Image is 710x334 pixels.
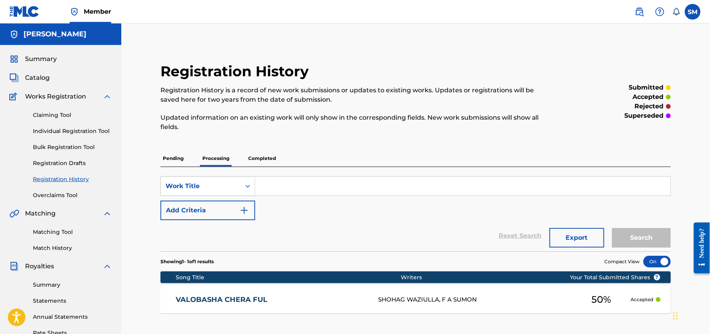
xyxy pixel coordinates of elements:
p: Accepted [631,296,654,303]
h5: SHOHAG MREDHA [23,30,86,39]
div: Song Title [176,273,401,282]
p: accepted [633,92,664,102]
span: Member [84,7,111,16]
div: Help [652,4,668,20]
span: Works Registration [25,92,86,101]
p: submitted [629,83,664,92]
a: Claiming Tool [33,111,112,119]
a: Individual Registration Tool [33,127,112,135]
div: Drag [673,304,678,328]
img: expand [103,262,112,271]
a: Registration History [33,175,112,183]
img: Catalog [9,73,19,83]
iframe: Chat Widget [671,296,710,334]
h2: Registration History [160,63,313,80]
div: User Menu [685,4,701,20]
img: expand [103,209,112,218]
p: superseded [625,111,664,120]
img: Matching [9,209,19,218]
img: Accounts [9,30,19,39]
p: Pending [160,150,186,167]
div: Notifications [672,8,680,16]
div: Work Title [166,181,236,191]
p: Showing 1 - 1 of 1 results [160,258,214,265]
span: Summary [25,54,57,64]
p: Registration History is a record of new work submissions or updates to existing works. Updates or... [160,86,553,104]
p: Processing [200,150,232,167]
span: 50 % [592,293,611,307]
div: SHOHAG WAZIULLA, F A SUMON [378,295,572,304]
button: Export [550,228,604,248]
a: Match History [33,244,112,252]
a: Summary [33,281,112,289]
span: Catalog [25,73,50,83]
a: Matching Tool [33,228,112,236]
img: MLC Logo [9,6,40,17]
button: Add Criteria [160,201,255,220]
iframe: Resource Center [688,217,710,280]
a: Overclaims Tool [33,191,112,199]
form: Search Form [160,176,671,251]
a: Registration Drafts [33,159,112,167]
img: Royalties [9,262,19,271]
p: Updated information on an existing work will only show in the corresponding fields. New work subm... [160,113,553,132]
span: Your Total Submitted Shares [570,273,661,282]
img: expand [103,92,112,101]
img: Works Registration [9,92,20,101]
a: Annual Statements [33,313,112,321]
span: Compact View [605,258,640,265]
a: SummarySummary [9,54,57,64]
span: ? [654,274,660,280]
p: Completed [246,150,278,167]
div: Writers [401,273,595,282]
a: CatalogCatalog [9,73,50,83]
p: rejected [635,102,664,111]
img: search [635,7,644,16]
a: Bulk Registration Tool [33,143,112,151]
img: Summary [9,54,19,64]
a: Public Search [632,4,647,20]
img: help [655,7,665,16]
a: VALOBASHA CHERA FUL [176,295,368,304]
span: Matching [25,209,56,218]
img: Top Rightsholder [70,7,79,16]
span: Royalties [25,262,54,271]
a: Statements [33,297,112,305]
img: 9d2ae6d4665cec9f34b9.svg [240,206,249,215]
